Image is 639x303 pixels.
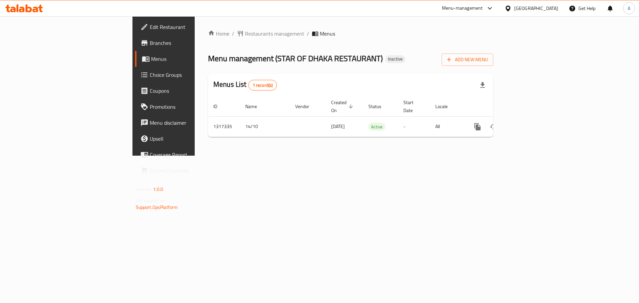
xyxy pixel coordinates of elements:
[307,30,309,38] li: /
[135,115,239,131] a: Menu disclaimer
[150,71,234,79] span: Choice Groups
[442,54,493,66] button: Add New Menu
[628,5,630,12] span: A
[245,102,266,110] span: Name
[368,123,385,131] span: Active
[385,56,405,62] span: Inactive
[447,56,488,64] span: Add New Menu
[295,102,318,110] span: Vendor
[240,116,290,137] td: 14/10
[150,103,234,111] span: Promotions
[403,98,422,114] span: Start Date
[135,131,239,147] a: Upsell
[150,87,234,95] span: Coupons
[136,196,166,205] span: Get support on:
[135,19,239,35] a: Edit Restaurant
[248,80,277,90] div: Total records count
[237,30,304,38] a: Restaurants management
[150,39,234,47] span: Branches
[213,102,226,110] span: ID
[331,122,345,131] span: [DATE]
[150,119,234,127] span: Menu disclaimer
[475,77,491,93] div: Export file
[249,82,277,88] span: 1 record(s)
[464,96,539,117] th: Actions
[135,83,239,99] a: Coupons
[208,96,539,137] table: enhanced table
[208,51,383,66] span: Menu management ( STAR OF DHAKA RESTAURANT )
[213,79,277,90] h2: Menus List
[135,35,239,51] a: Branches
[135,163,239,179] a: Grocery Checklist
[442,4,483,12] div: Menu-management
[514,5,558,12] div: [GEOGRAPHIC_DATA]
[430,116,464,137] td: All
[435,102,456,110] span: Locale
[208,30,493,38] nav: breadcrumb
[150,135,234,143] span: Upsell
[151,55,234,63] span: Menus
[385,55,405,63] div: Inactive
[398,116,430,137] td: -
[470,119,486,135] button: more
[135,51,239,67] a: Menus
[135,147,239,163] a: Coverage Report
[331,98,355,114] span: Created On
[150,151,234,159] span: Coverage Report
[135,99,239,115] a: Promotions
[153,185,163,194] span: 1.0.0
[320,30,335,38] span: Menus
[245,30,304,38] span: Restaurants management
[136,203,178,212] a: Support.OpsPlatform
[150,23,234,31] span: Edit Restaurant
[135,67,239,83] a: Choice Groups
[368,102,390,110] span: Status
[150,167,234,175] span: Grocery Checklist
[136,185,152,194] span: Version:
[486,119,502,135] button: Change Status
